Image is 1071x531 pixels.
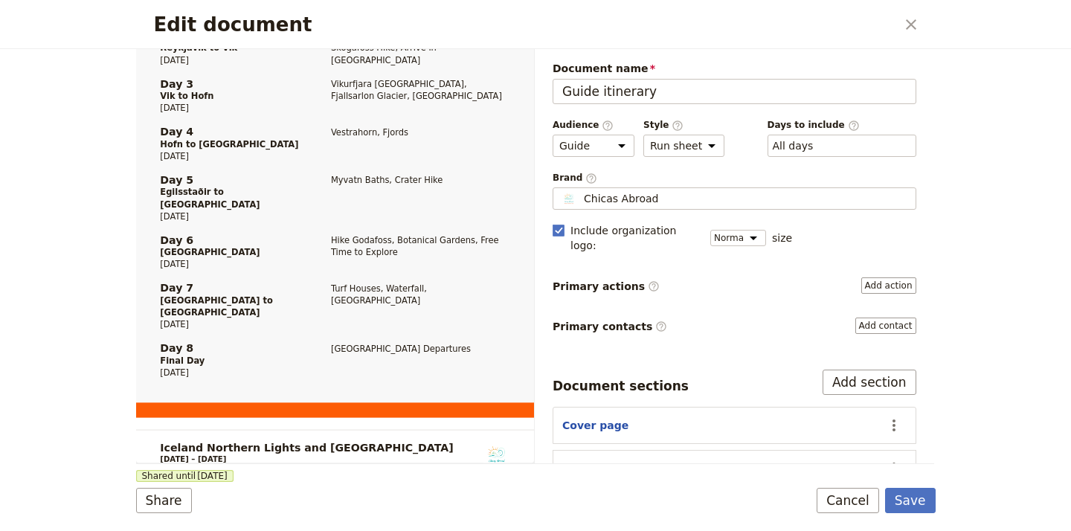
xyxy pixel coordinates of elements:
[160,78,298,90] span: Day 3
[672,120,684,130] span: ​
[136,488,192,513] button: Share
[160,174,298,186] span: Day 5
[772,231,792,245] span: size
[881,456,907,481] button: Actions
[559,191,578,206] img: Profile
[602,120,614,130] span: ​
[298,66,509,115] div: Vikurfjara [GEOGRAPHIC_DATA],​ Fjallsarlon Glacier,​ [GEOGRAPHIC_DATA]
[562,461,617,476] button: Overview
[160,258,298,270] span: [DATE]
[570,223,701,253] span: Include organization logo :
[768,119,916,132] span: Days to include
[160,367,298,379] span: [DATE]
[643,119,724,132] span: Style
[855,318,916,334] button: Primary contacts​
[848,120,860,130] span: ​
[160,295,298,318] span: [GEOGRAPHIC_DATA] to [GEOGRAPHIC_DATA]
[160,318,298,330] span: [DATE]
[160,138,298,150] span: Hofn to [GEOGRAPHIC_DATA]
[160,442,453,454] h1: Iceland Northern Lights and [GEOGRAPHIC_DATA]
[585,173,597,183] span: ​
[298,114,509,162] div: Vestrahorn,​ Fjords
[160,90,298,102] span: Vik to Hofn
[817,488,879,513] button: Cancel
[710,230,766,246] select: size
[160,454,226,463] span: [DATE] – [DATE]
[643,135,724,157] select: Style​
[160,102,298,114] span: [DATE]
[298,270,509,330] div: Turf Houses,​ Waterfall,​ [GEOGRAPHIC_DATA]
[584,191,659,206] span: Chicas Abroad
[160,210,298,222] span: [DATE]
[160,355,298,367] span: Final Day
[160,150,298,162] span: [DATE]
[881,413,907,438] button: Actions
[553,79,916,104] input: Document name
[298,162,509,222] div: Myvatn Baths,​ Crater Hike
[160,42,298,54] span: Reykjavik to Vik
[823,370,916,395] button: Add section
[773,138,814,153] button: Days to include​Clear input
[160,186,298,210] span: Egilsstaðir to [GEOGRAPHIC_DATA]
[861,277,916,294] button: Primary actions​
[298,330,509,379] div: [GEOGRAPHIC_DATA] Departures
[562,418,628,433] button: Cover page
[160,283,298,295] span: Day 7
[160,54,298,65] span: [DATE]
[160,343,298,355] span: Day 8
[136,470,234,482] span: Shared until
[885,488,936,513] button: Save
[160,126,298,138] span: Day 4
[648,280,660,292] span: ​
[655,321,667,332] span: ​
[553,319,667,334] span: Primary contacts
[553,377,689,395] div: Document sections
[160,234,298,246] span: Day 6
[553,172,916,184] span: Brand
[898,12,924,37] button: Close dialog
[553,279,660,294] span: Primary actions
[553,119,634,132] span: Audience
[154,13,895,36] h2: Edit document
[483,442,509,469] img: Chicas Abroad logo
[197,470,228,482] span: [DATE]
[160,246,298,258] span: [GEOGRAPHIC_DATA]
[298,222,509,271] div: Hike Godafoss,​ Botanical Gardens,​ Free Time to Explore
[553,135,634,157] select: Audience​
[553,61,916,76] span: Document name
